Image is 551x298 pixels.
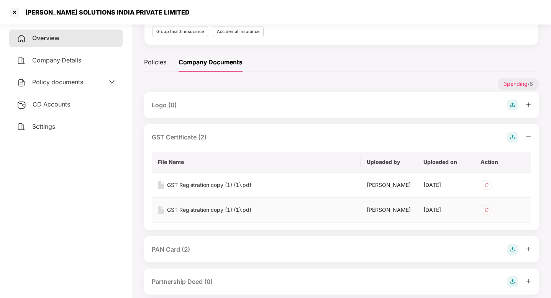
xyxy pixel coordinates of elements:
div: Accidental insurance [213,26,264,37]
img: svg+xml;base64,PHN2ZyB4bWxucz0iaHR0cDovL3d3dy53My5vcmcvMjAwMC9zdmciIHdpZHRoPSIyNCIgaGVpZ2h0PSIyNC... [17,78,26,87]
th: Action [474,152,531,173]
div: Partnership Deed (0) [152,277,213,287]
div: [PERSON_NAME] [367,206,412,214]
span: plus [526,102,531,107]
div: GST Certificate (2) [152,133,207,142]
img: svg+xml;base64,PHN2ZyB4bWxucz0iaHR0cDovL3d3dy53My5vcmcvMjAwMC9zdmciIHdpZHRoPSIyNCIgaGVpZ2h0PSIyNC... [17,56,26,65]
span: minus [526,134,531,139]
img: svg+xml;base64,PHN2ZyB3aWR0aD0iMjUiIGhlaWdodD0iMjQiIHZpZXdCb3g9IjAgMCAyNSAyNCIgZmlsbD0ibm9uZSIgeG... [17,100,26,110]
div: GST Registration copy (1) (1).pdf [167,181,251,189]
div: [DATE] [423,181,468,189]
div: GST Registration copy (1) (1).pdf [167,206,251,214]
p: / 6 [498,78,539,90]
img: svg+xml;base64,PHN2ZyB4bWxucz0iaHR0cDovL3d3dy53My5vcmcvMjAwMC9zdmciIHdpZHRoPSIzMiIgaGVpZ2h0PSIzMi... [480,179,493,191]
span: Policy documents [32,78,83,86]
div: Policies [144,57,166,67]
div: Logo (0) [152,100,177,110]
span: Company Details [32,56,81,64]
th: File Name [152,152,361,173]
div: Company Documents [179,57,243,67]
div: Group health insurance [152,26,208,37]
span: plus [526,278,531,284]
img: svg+xml;base64,PHN2ZyB4bWxucz0iaHR0cDovL3d3dy53My5vcmcvMjAwMC9zdmciIHdpZHRoPSIxNiIgaGVpZ2h0PSIyMC... [158,181,164,189]
div: [PERSON_NAME] SOLUTIONS INDIA PRIVATE LIMITED [21,8,190,16]
img: svg+xml;base64,PHN2ZyB4bWxucz0iaHR0cDovL3d3dy53My5vcmcvMjAwMC9zdmciIHdpZHRoPSIyOCIgaGVpZ2h0PSIyOC... [507,100,518,110]
img: svg+xml;base64,PHN2ZyB4bWxucz0iaHR0cDovL3d3dy53My5vcmcvMjAwMC9zdmciIHdpZHRoPSIyOCIgaGVpZ2h0PSIyOC... [507,244,518,255]
span: down [109,79,115,85]
span: CD Accounts [33,100,70,108]
img: svg+xml;base64,PHN2ZyB4bWxucz0iaHR0cDovL3d3dy53My5vcmcvMjAwMC9zdmciIHdpZHRoPSIyOCIgaGVpZ2h0PSIyOC... [507,276,518,287]
img: svg+xml;base64,PHN2ZyB4bWxucz0iaHR0cDovL3d3dy53My5vcmcvMjAwMC9zdmciIHdpZHRoPSIyNCIgaGVpZ2h0PSIyNC... [17,34,26,43]
img: svg+xml;base64,PHN2ZyB4bWxucz0iaHR0cDovL3d3dy53My5vcmcvMjAwMC9zdmciIHdpZHRoPSIxNiIgaGVpZ2h0PSIyMC... [158,206,164,214]
img: svg+xml;base64,PHN2ZyB4bWxucz0iaHR0cDovL3d3dy53My5vcmcvMjAwMC9zdmciIHdpZHRoPSIyNCIgaGVpZ2h0PSIyNC... [17,122,26,131]
img: svg+xml;base64,PHN2ZyB4bWxucz0iaHR0cDovL3d3dy53My5vcmcvMjAwMC9zdmciIHdpZHRoPSIyOCIgaGVpZ2h0PSIyOC... [507,132,518,142]
th: Uploaded by [361,152,418,173]
span: 3 pending [503,80,528,87]
span: Overview [32,34,59,42]
div: [DATE] [423,206,468,214]
span: Settings [32,123,55,130]
th: Uploaded on [417,152,474,173]
div: PAN Card (2) [152,245,190,254]
div: [PERSON_NAME] [367,181,412,189]
img: svg+xml;base64,PHN2ZyB4bWxucz0iaHR0cDovL3d3dy53My5vcmcvMjAwMC9zdmciIHdpZHRoPSIzMiIgaGVpZ2h0PSIzMi... [480,204,493,216]
span: plus [526,246,531,252]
